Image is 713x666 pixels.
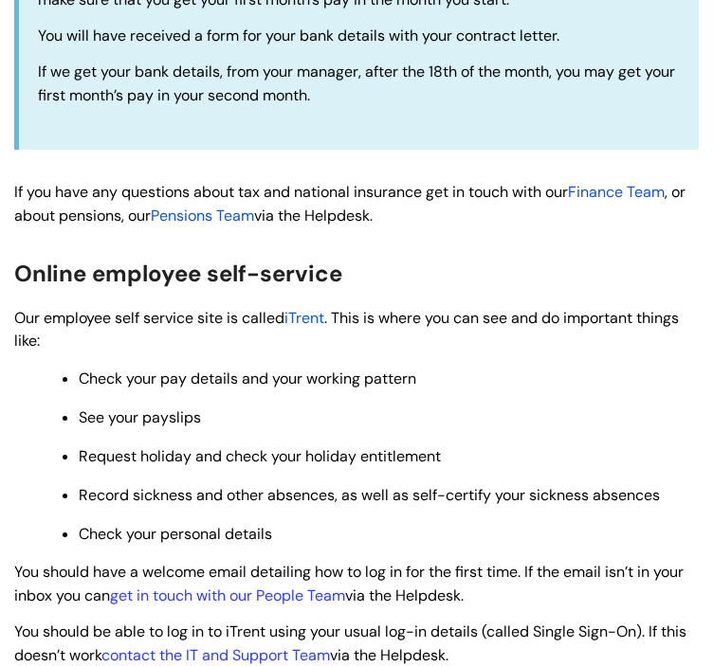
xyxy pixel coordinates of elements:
span: Check your pay details and your working pattern [79,369,416,388]
span: You will have received a form for your bank details with your contract letter. [38,26,559,45]
a: get in touch with our People Team [110,585,345,605]
span: Check your personal details [79,524,272,544]
span: See your payslips [79,407,201,427]
span: , or about pensions, our [14,182,686,225]
a: iTrent [284,308,324,328]
span: If you have any questions about tax and national insurance get in touch with our [14,182,568,202]
span: Our employee self service site is called [14,308,284,328]
span: Request holiday and check your holiday entitlement [79,446,441,466]
a: Pensions Team [151,206,254,225]
span: If we get your bank details, from your manager, after the 18th of the month, you may get your fir... [38,62,675,105]
span: Record sickness and other absences, as well as self-certify your sickness absences [79,485,660,505]
span: via the Helpdesk. [254,206,373,225]
a: Finance Team [568,182,665,202]
span: . This is where you can see and do important things like: [14,308,679,351]
span: You should have a welcome email detailing how to log in for the first time. If the email isn’t in... [14,562,684,605]
span: Online employee self-service [14,259,342,288]
span: You should be able to log in to iTrent using your usual log-in details (called Single Sign-On). I... [14,621,686,665]
a: contact the IT and Support Team [101,645,330,665]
